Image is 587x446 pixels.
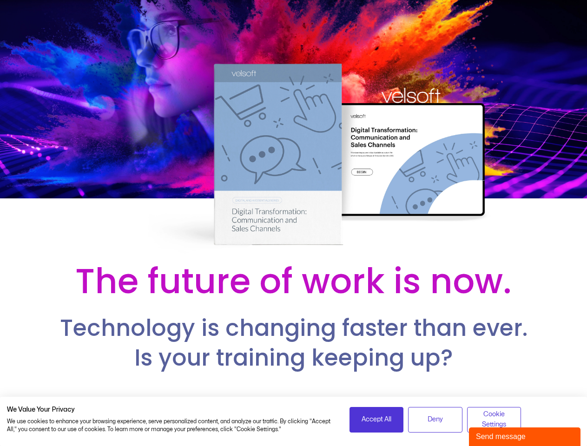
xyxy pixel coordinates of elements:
[30,314,557,373] h2: Technology is changing faster than ever. Is your training keeping up?
[469,426,582,446] iframe: chat widget
[428,414,443,425] span: Deny
[467,407,521,433] button: Adjust cookie preferences
[362,414,391,425] span: Accept All
[350,407,404,433] button: Accept all cookies
[408,407,462,433] button: Deny all cookies
[29,259,557,303] h2: The future of work is now.
[473,409,515,430] span: Cookie Settings
[7,418,336,433] p: We use cookies to enhance your browsing experience, serve personalized content, and analyze our t...
[7,406,336,414] h2: We Value Your Privacy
